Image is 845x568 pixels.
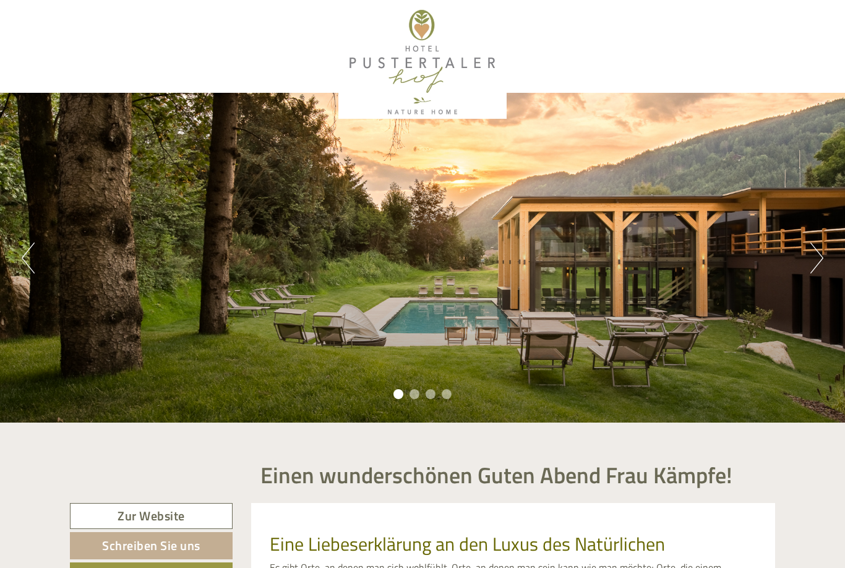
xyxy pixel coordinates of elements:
[22,243,35,273] button: Previous
[270,530,665,558] span: Eine Liebeserklärung an den Luxus des Natürlichen
[70,503,233,530] a: Zur Website
[70,532,233,559] a: Schreiben Sie uns
[810,243,823,273] button: Next
[260,463,732,488] h1: Einen wunderschönen Guten Abend Frau Kämpfe!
